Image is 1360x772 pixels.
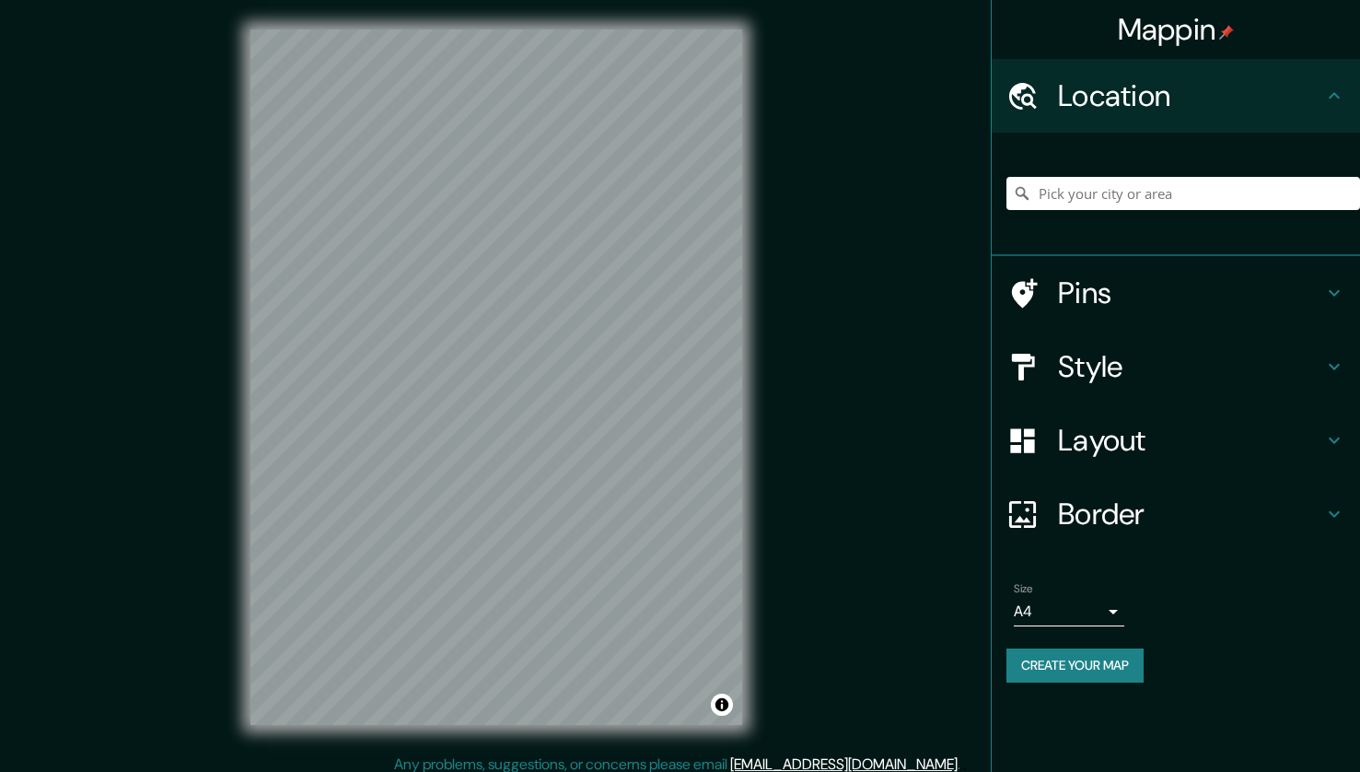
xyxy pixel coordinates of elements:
h4: Border [1058,496,1323,532]
div: A4 [1014,597,1124,626]
div: Location [992,59,1360,133]
canvas: Map [250,29,742,725]
h4: Pins [1058,275,1323,311]
img: pin-icon.png [1219,25,1234,40]
h4: Location [1058,77,1323,114]
button: Toggle attribution [711,694,733,716]
h4: Style [1058,348,1323,385]
div: Layout [992,404,1360,477]
div: Pins [992,256,1360,330]
div: Style [992,330,1360,404]
div: Border [992,477,1360,551]
h4: Mappin [1118,11,1235,48]
h4: Layout [1058,422,1323,459]
input: Pick your city or area [1006,177,1360,210]
label: Size [1014,581,1033,597]
button: Create your map [1006,649,1144,683]
iframe: Help widget launcher [1196,700,1340,752]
